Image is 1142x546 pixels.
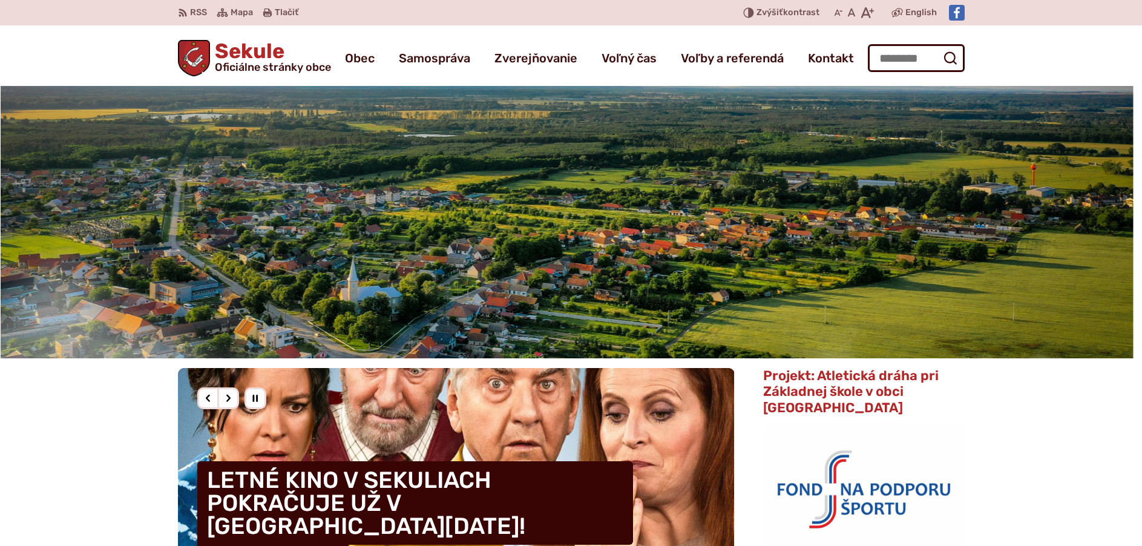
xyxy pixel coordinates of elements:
[756,7,783,18] span: Zvýšiť
[903,5,939,20] a: English
[949,5,965,21] img: Prejsť na Facebook stránku
[602,41,657,75] a: Voľný čas
[244,387,266,409] div: Pozastaviť pohyb slajdera
[494,41,577,75] a: Zverejňovanie
[345,41,375,75] a: Obec
[231,5,253,20] span: Mapa
[215,62,331,73] span: Oficiálne stránky obce
[197,461,633,545] h4: LETNÉ KINO V SEKULIACH POKRAČUJE UŽ V [GEOGRAPHIC_DATA][DATE]!
[905,5,937,20] span: English
[210,41,331,73] h1: Sekule
[399,41,470,75] a: Samospráva
[178,40,211,76] img: Prejsť na domovskú stránku
[190,5,207,20] span: RSS
[808,41,854,75] a: Kontakt
[178,40,332,76] a: Logo Sekule, prejsť na domovskú stránku.
[756,8,819,18] span: kontrast
[275,8,298,18] span: Tlačiť
[197,387,219,409] div: Predošlý slajd
[763,367,939,416] span: Projekt: Atletická dráha pri Základnej škole v obci [GEOGRAPHIC_DATA]
[217,387,239,409] div: Nasledujúci slajd
[681,41,784,75] a: Voľby a referendá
